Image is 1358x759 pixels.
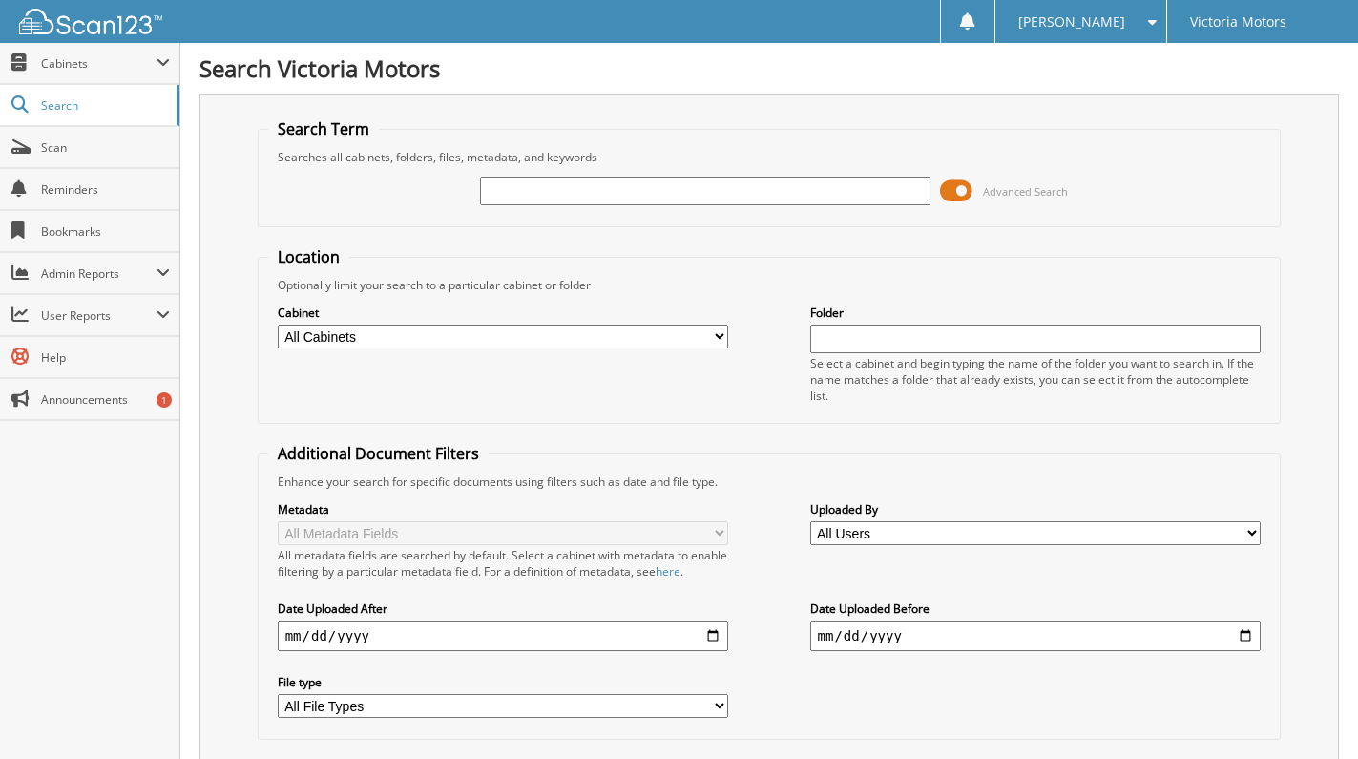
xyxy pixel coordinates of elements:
[199,53,1339,84] h1: Search Victoria Motors
[157,392,172,408] div: 1
[278,305,729,321] label: Cabinet
[41,265,157,282] span: Admin Reports
[268,443,489,464] legend: Additional Document Filters
[810,621,1262,651] input: end
[268,474,1271,490] div: Enhance your search for specific documents using filters such as date and file type.
[278,621,729,651] input: start
[656,563,680,580] a: here
[41,349,170,366] span: Help
[1018,16,1125,28] span: [PERSON_NAME]
[41,139,170,156] span: Scan
[278,547,729,580] div: All metadata fields are searched by default. Select a cabinet with metadata to enable filtering b...
[41,97,167,114] span: Search
[41,181,170,198] span: Reminders
[278,601,729,617] label: Date Uploaded After
[983,184,1068,199] span: Advanced Search
[278,674,729,690] label: File type
[268,277,1271,293] div: Optionally limit your search to a particular cabinet or folder
[810,355,1262,404] div: Select a cabinet and begin typing the name of the folder you want to search in. If the name match...
[41,307,157,324] span: User Reports
[268,149,1271,165] div: Searches all cabinets, folders, files, metadata, and keywords
[278,501,729,517] label: Metadata
[810,305,1262,321] label: Folder
[268,118,379,139] legend: Search Term
[1190,16,1286,28] span: Victoria Motors
[810,501,1262,517] label: Uploaded By
[41,55,157,72] span: Cabinets
[41,391,170,408] span: Announcements
[810,601,1262,617] label: Date Uploaded Before
[19,9,162,34] img: scan123-logo-white.svg
[268,246,349,267] legend: Location
[41,223,170,240] span: Bookmarks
